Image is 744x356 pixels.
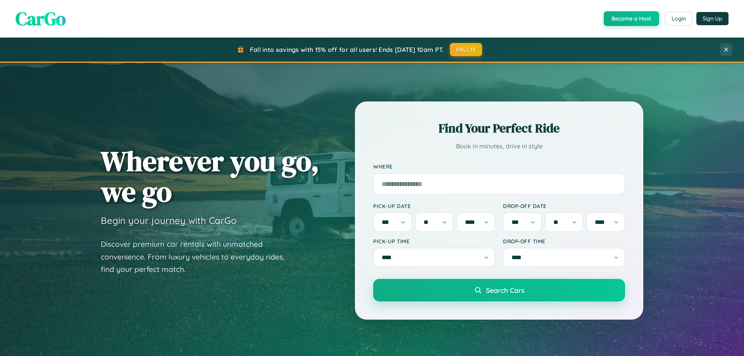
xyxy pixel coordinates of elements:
label: Drop-off Date [503,203,625,209]
h3: Begin your journey with CarGo [101,215,237,226]
label: Drop-off Time [503,238,625,244]
h2: Find Your Perfect Ride [373,120,625,137]
span: Search Cars [486,286,524,294]
p: Discover premium car rentals with unmatched convenience. From luxury vehicles to everyday rides, ... [101,238,294,276]
h1: Wherever you go, we go [101,146,319,207]
button: Become a Host [604,11,659,26]
span: Fall into savings with 15% off for all users! Ends [DATE] 10am PT. [250,46,444,53]
button: Search Cars [373,279,625,301]
span: CarGo [15,6,66,31]
button: FALL15 [450,43,482,56]
label: Pick-up Time [373,238,495,244]
button: Login [665,12,692,26]
button: Sign Up [696,12,728,25]
label: Where [373,163,625,170]
p: Book in minutes, drive in style [373,141,625,152]
label: Pick-up Date [373,203,495,209]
